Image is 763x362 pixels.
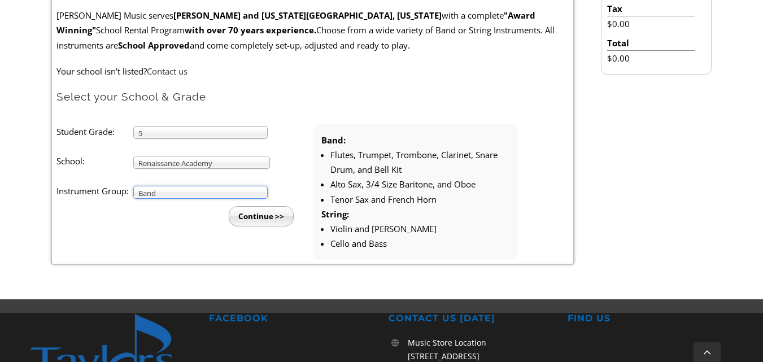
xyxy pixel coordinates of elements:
[185,24,316,36] strong: with over 70 years experience.
[173,10,442,21] strong: [PERSON_NAME] and [US_STATE][GEOGRAPHIC_DATA], [US_STATE]
[330,147,509,177] li: Flutes, Trumpet, Trombone, Clarinet, Snare Drum, and Bell Kit
[118,40,190,51] strong: School Approved
[138,156,255,170] span: Renaissance Academy
[56,90,569,104] h2: Select your School & Grade
[321,208,349,220] strong: String:
[568,313,733,325] h2: FIND US
[607,16,695,31] li: $0.00
[229,206,294,226] input: Continue >>
[607,1,695,16] li: Tax
[56,184,133,198] label: Instrument Group:
[330,192,509,207] li: Tenor Sax and French Horn
[330,177,509,191] li: Alto Sax, 3/4 Size Baritone, and Oboe
[138,186,252,200] span: Band
[330,221,509,236] li: Violin and [PERSON_NAME]
[56,8,569,53] p: [PERSON_NAME] Music serves with a complete School Rental Program Choose from a wide variety of Ba...
[321,134,346,146] strong: Band:
[56,124,133,139] label: Student Grade:
[56,154,133,168] label: School:
[330,236,509,251] li: Cello and Bass
[389,313,554,325] h2: CONTACT US [DATE]
[607,51,695,66] li: $0.00
[147,66,188,77] a: Contact us
[607,36,695,51] li: Total
[209,313,374,325] h2: FACEBOOK
[56,64,569,78] p: Your school isn't listed?
[138,127,252,140] span: 5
